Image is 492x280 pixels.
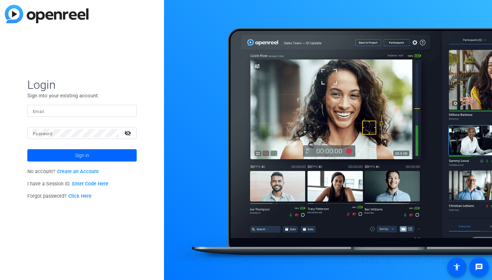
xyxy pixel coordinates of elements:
[453,263,461,271] mat-icon: accessibility
[27,181,108,187] span: I have a Session ID.
[27,149,137,162] button: Sign in
[5,5,88,23] img: blue-gradient.svg
[475,263,483,271] mat-icon: message
[120,128,137,138] mat-icon: visibility_off
[33,107,131,115] input: Enter Email Address
[33,131,52,136] mat-label: Password
[27,193,92,199] span: Forgot password?
[75,147,89,164] span: Sign in
[27,169,99,174] span: No account?
[72,181,108,187] a: Enter Code Here
[33,109,44,114] mat-label: Email
[68,193,92,199] a: Click Here
[57,169,99,174] a: Create an Account
[27,92,137,99] p: Sign into your existing account.
[27,78,137,92] span: Login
